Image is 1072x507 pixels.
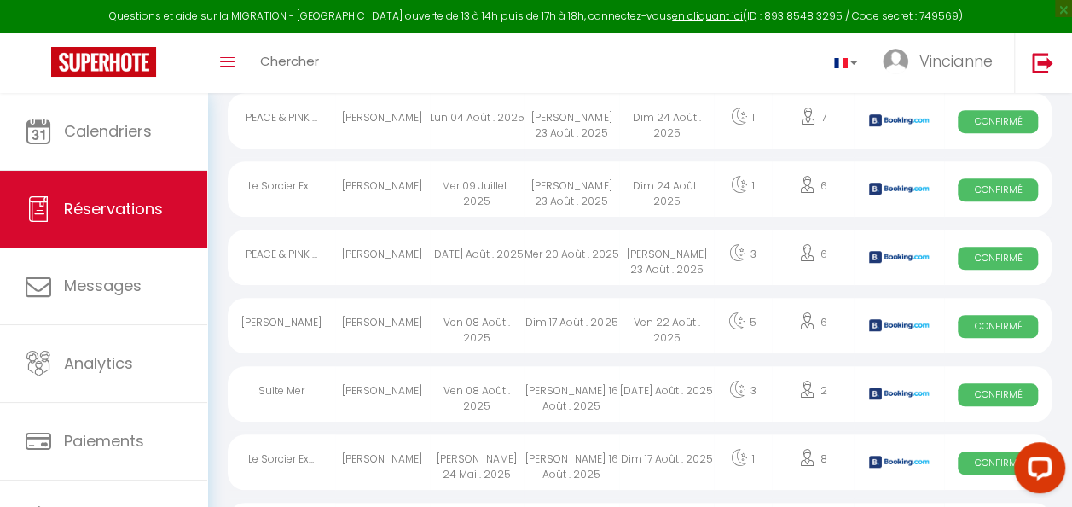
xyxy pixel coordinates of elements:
[64,430,144,452] span: Paiements
[672,9,743,23] a: en cliquant ici
[260,52,319,70] span: Chercher
[64,198,163,219] span: Réservations
[870,33,1014,93] a: ... Vincianne
[64,275,142,296] span: Messages
[51,47,156,77] img: Super Booking
[1032,52,1053,73] img: logout
[1000,435,1072,507] iframe: LiveChat chat widget
[919,50,993,72] span: Vincianne
[64,353,133,374] span: Analytics
[64,120,152,142] span: Calendriers
[247,33,332,93] a: Chercher
[883,49,908,74] img: ...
